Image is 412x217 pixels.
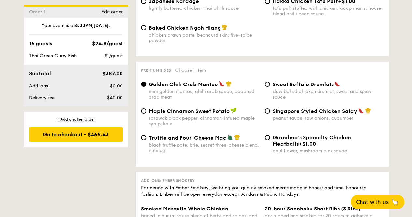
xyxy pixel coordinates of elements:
[149,6,260,11] div: lightly battered chicken, thai chilli sauce
[110,83,122,89] span: $0.00
[273,6,383,17] div: tofu puff stuffed with chicken, kicap manis, house-blend chilli bean sauce
[234,134,240,140] img: icon-chef-hat.a58ddaea.svg
[365,108,371,114] img: icon-chef-hat.a58ddaea.svg
[358,108,364,114] img: icon-spicy.37a8142b.svg
[273,116,383,121] div: peanut sauce, raw onions, cucumber
[101,53,122,59] span: +$1/guest
[29,83,48,89] span: Add-ons
[141,108,146,114] input: Maple Cinnamon Sweet Potatosarawak black pepper, cinnamon-infused maple syrup, kale
[29,95,55,101] span: Delivery fee
[149,25,221,31] span: Baked Chicken Ngoh Hiang
[141,25,146,30] input: Baked Chicken Ngoh Hiangchicken prawn paste, beancurd skin, five-spice powder
[219,81,224,87] img: icon-spicy.37a8142b.svg
[102,70,122,77] span: $387.00
[29,9,48,15] span: Order 1
[141,206,228,212] span: Smoked Mesquite Whole Chicken
[141,68,171,73] span: Premium sides
[141,178,195,183] span: Add-ons: Ember Smokery
[391,198,399,206] span: 🦙
[149,32,260,43] div: chicken prawn paste, beancurd skin, five-spice powder
[334,81,340,87] img: icon-spicy.37a8142b.svg
[141,185,383,198] div: Partnering with Ember Smokery, we bring you quality smoked meats made in honest and time-honoured...
[273,134,351,147] span: Grandma's Specialty Chicken Meatballs
[299,141,316,147] span: +$1.00
[101,9,123,15] span: Edit order
[175,68,206,73] span: Choose 1 item
[29,40,52,48] div: 15 guests
[356,199,389,205] span: Chat with us
[75,23,92,28] strong: 6:00PM
[149,142,260,153] div: black truffle pate, brie, secret three-cheese blend, nutmeg
[93,23,109,28] strong: [DATE]
[273,81,334,87] span: Sweet Buffalo Drumlets
[265,82,270,87] input: Sweet Buffalo Drumletsslow baked chicken drumlet, sweet and spicy sauce
[149,135,226,141] span: Truffle and Four-Cheese Mac
[149,108,230,114] span: Maple Cinnamon Sweet Potato
[273,148,383,154] div: cauliflower, mushroom pink sauce
[221,24,227,30] img: icon-chef-hat.a58ddaea.svg
[351,195,404,209] button: Chat with us🦙
[149,81,218,87] span: Golden Chili Crab Mantou
[149,89,260,100] div: mini golden mantou, chilli crab sauce, poached crab meat
[141,135,146,140] input: Truffle and Four-Cheese Macblack truffle pate, brie, secret three-cheese blend, nutmeg
[226,81,232,87] img: icon-chef-hat.a58ddaea.svg
[273,108,357,114] span: Singapore Styled Chicken Satay
[149,116,260,127] div: sarawak black pepper, cinnamon-infused maple syrup, kale
[265,206,360,212] span: 20-hour Sanchoku Short Ribs (3 Ribs)
[265,135,270,140] input: Grandma's Specialty Chicken Meatballs+$1.00cauliflower, mushroom pink sauce
[29,127,123,142] div: Go to checkout - $465.43
[141,82,146,87] input: Golden Chili Crab Mantoumini golden mantou, chilli crab sauce, poached crab meat
[227,134,233,140] img: icon-vegetarian.fe4039eb.svg
[92,40,123,48] div: $24.8/guest
[29,117,123,122] div: + Add another order
[230,108,237,114] img: icon-vegan.f8ff3823.svg
[273,89,383,100] div: slow baked chicken drumlet, sweet and spicy sauce
[265,108,270,114] input: Singapore Styled Chicken Sataypeanut sauce, raw onions, cucumber
[29,70,51,77] span: Subtotal
[29,53,77,59] span: Thai Green Curry Fish
[107,95,122,101] span: $40.00
[29,23,123,35] div: Your event is at , .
